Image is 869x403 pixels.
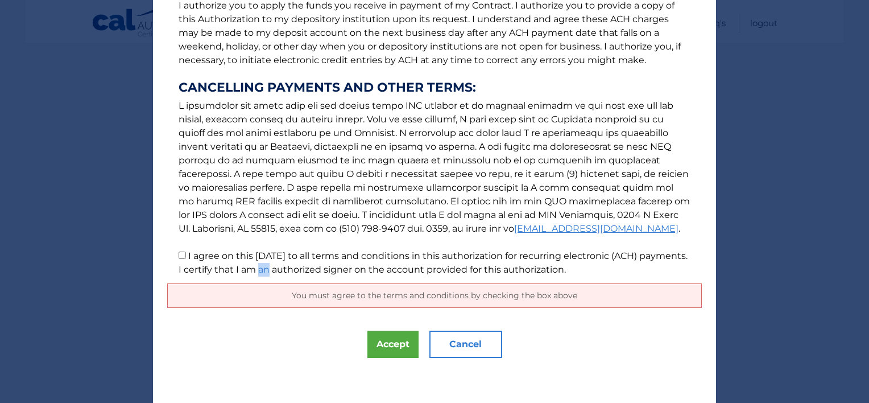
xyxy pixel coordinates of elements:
button: Accept [367,331,419,358]
button: Cancel [429,331,502,358]
strong: CANCELLING PAYMENTS AND OTHER TERMS: [179,81,690,94]
a: [EMAIL_ADDRESS][DOMAIN_NAME] [514,223,678,234]
span: You must agree to the terms and conditions by checking the box above [292,290,577,301]
label: I agree on this [DATE] to all terms and conditions in this authorization for recurring electronic... [179,250,688,275]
